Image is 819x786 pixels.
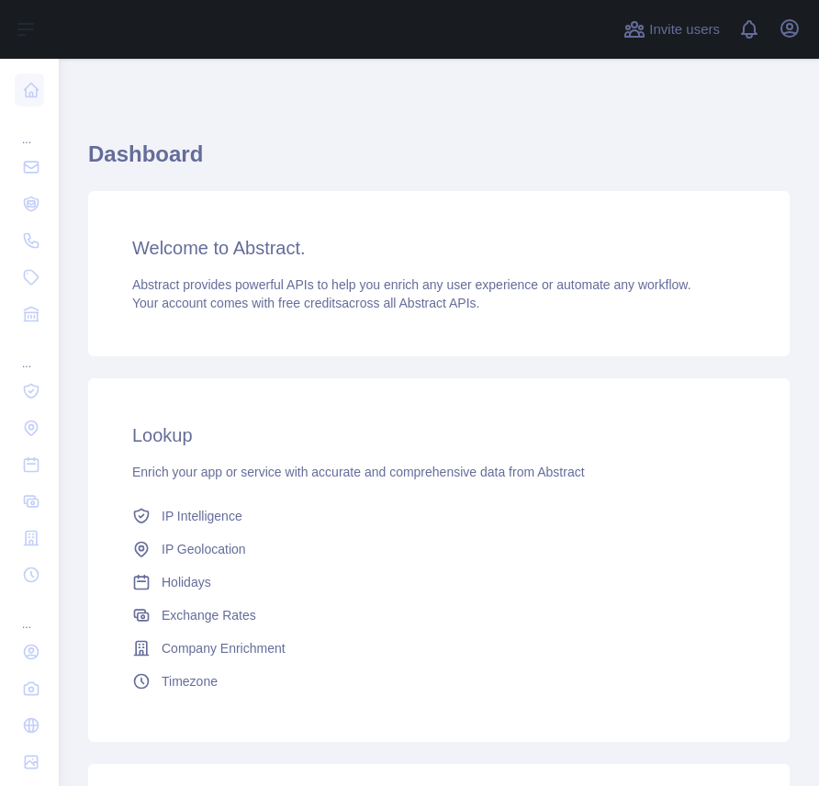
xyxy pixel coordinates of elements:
a: IP Intelligence [125,500,753,533]
a: Exchange Rates [125,599,753,632]
span: Company Enrichment [162,639,286,657]
h3: Welcome to Abstract. [132,235,746,261]
a: Company Enrichment [125,632,753,665]
span: Abstract provides powerful APIs to help you enrich any user experience or automate any workflow. [132,277,691,292]
span: Exchange Rates [162,606,256,624]
span: IP Intelligence [162,507,242,525]
h3: Lookup [132,422,746,448]
span: Timezone [162,672,218,691]
button: Invite users [620,15,724,44]
a: Holidays [125,566,753,599]
h1: Dashboard [88,140,790,184]
span: Holidays [162,573,211,591]
a: IP Geolocation [125,533,753,566]
div: ... [15,595,44,632]
span: IP Geolocation [162,540,246,558]
a: Timezone [125,665,753,698]
span: free credits [278,296,342,310]
span: Your account comes with across all Abstract APIs. [132,296,479,310]
span: Enrich your app or service with accurate and comprehensive data from Abstract [132,465,585,479]
div: ... [15,110,44,147]
span: Invite users [649,19,720,40]
div: ... [15,334,44,371]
